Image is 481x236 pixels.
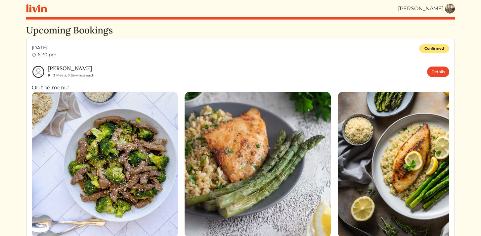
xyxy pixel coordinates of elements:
[26,25,455,36] h3: Upcoming Bookings
[53,73,94,77] span: 3 Meals, 3 Servings each
[398,5,444,13] div: [PERSON_NAME]
[48,73,51,77] img: fork_knife_small-8e8c56121c6ac9ad617f7f0151facf9cb574b427d2b27dceffcaf97382ddc7e7.svg
[26,4,47,13] img: livin-logo-a0d97d1a881af30f6274990eb6222085a2533c92bbd1e4f22c21b4f0d0e3210c.svg
[419,44,449,53] div: Confirmed
[32,65,45,78] img: profile-circle-6dcd711754eaac681cb4e5fa6e5947ecf152da99a3a386d1f417117c42b37ef2.svg
[445,4,455,14] img: b64703ed339b54c2c4b6dc4b178d5e4b
[32,53,36,57] img: clock-b05ee3d0f9935d60bc54650fc25b6257a00041fd3bdc39e3e98414568feee22d.svg
[38,52,57,58] span: 6:30 pm
[32,44,57,51] span: [DATE]
[427,67,449,77] a: Details
[48,65,94,71] h6: [PERSON_NAME]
